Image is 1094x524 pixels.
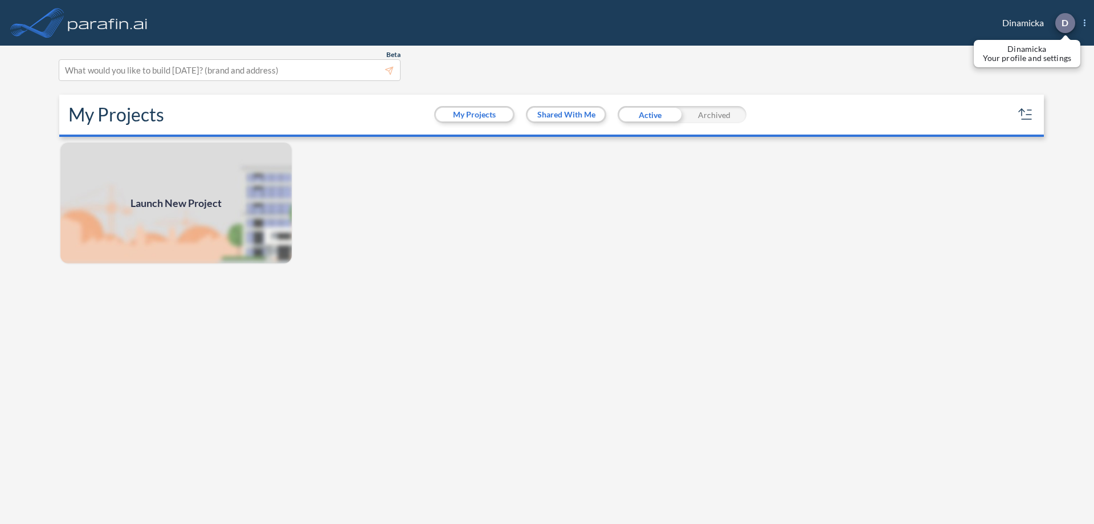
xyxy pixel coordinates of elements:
[386,50,401,59] span: Beta
[618,106,682,123] div: Active
[68,104,164,125] h2: My Projects
[528,108,605,121] button: Shared With Me
[59,141,293,265] img: add
[1017,105,1035,124] button: sort
[59,141,293,265] a: Launch New Project
[682,106,746,123] div: Archived
[985,13,1085,33] div: Dinamicka
[983,54,1071,63] p: Your profile and settings
[130,196,222,211] span: Launch New Project
[983,44,1071,54] p: Dinamicka
[436,108,513,121] button: My Projects
[66,11,150,34] img: logo
[1062,18,1068,28] p: D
